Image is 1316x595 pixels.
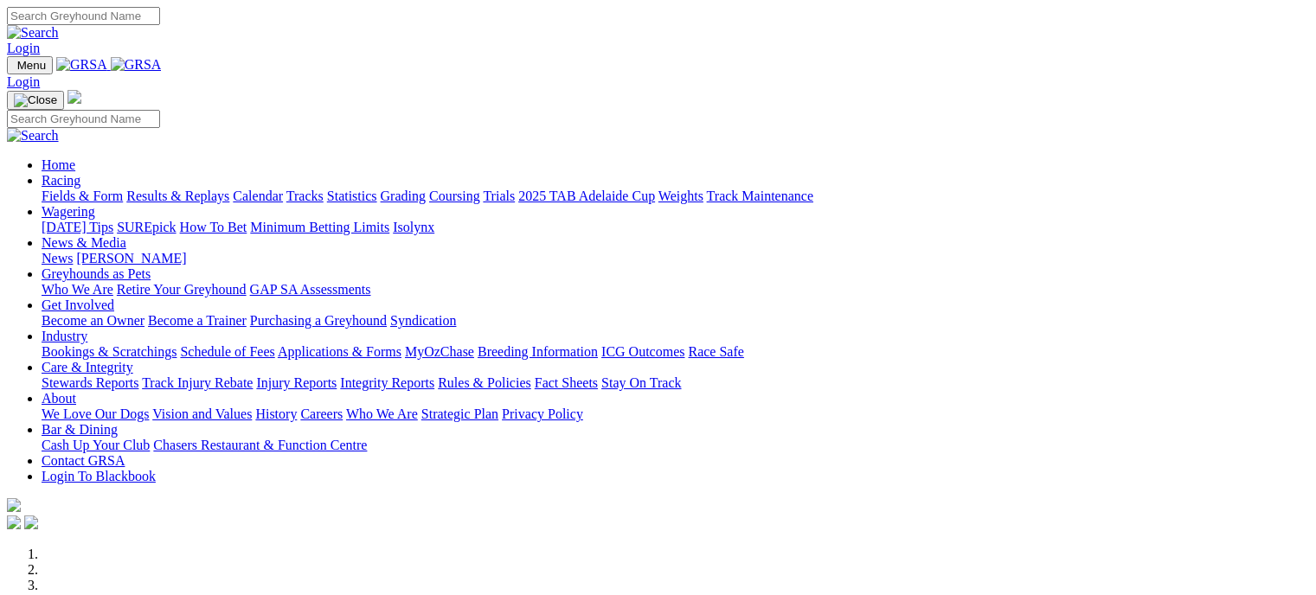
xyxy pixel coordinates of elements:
[42,375,1309,391] div: Care & Integrity
[42,189,123,203] a: Fields & Form
[7,56,53,74] button: Toggle navigation
[390,313,456,328] a: Syndication
[7,110,160,128] input: Search
[7,7,160,25] input: Search
[153,438,367,452] a: Chasers Restaurant & Function Centre
[255,406,297,421] a: History
[42,282,113,297] a: Who We Are
[250,313,387,328] a: Purchasing a Greyhound
[42,157,75,172] a: Home
[42,251,1309,266] div: News & Media
[42,375,138,390] a: Stewards Reports
[42,235,126,250] a: News & Media
[42,438,1309,453] div: Bar & Dining
[7,25,59,41] img: Search
[56,57,107,73] img: GRSA
[7,128,59,144] img: Search
[42,406,1309,422] div: About
[42,297,114,312] a: Get Involved
[518,189,655,203] a: 2025 TAB Adelaide Cup
[421,406,498,421] a: Strategic Plan
[438,375,531,390] a: Rules & Policies
[7,91,64,110] button: Toggle navigation
[42,469,156,483] a: Login To Blackbook
[42,360,133,374] a: Care & Integrity
[707,189,813,203] a: Track Maintenance
[278,344,401,359] a: Applications & Forms
[117,282,247,297] a: Retire Your Greyhound
[601,344,684,359] a: ICG Outcomes
[42,266,151,281] a: Greyhounds as Pets
[327,189,377,203] a: Statistics
[346,406,418,421] a: Who We Are
[42,282,1309,297] div: Greyhounds as Pets
[300,406,343,421] a: Careers
[429,189,480,203] a: Coursing
[42,329,87,343] a: Industry
[180,344,274,359] a: Schedule of Fees
[478,344,598,359] a: Breeding Information
[393,220,434,234] a: Isolynx
[688,344,743,359] a: Race Safe
[42,344,1309,360] div: Industry
[42,391,76,406] a: About
[42,406,149,421] a: We Love Our Dogs
[658,189,703,203] a: Weights
[483,189,515,203] a: Trials
[256,375,337,390] a: Injury Reports
[42,422,118,437] a: Bar & Dining
[42,313,144,328] a: Become an Owner
[7,41,40,55] a: Login
[42,251,73,266] a: News
[601,375,681,390] a: Stay On Track
[117,220,176,234] a: SUREpick
[233,189,283,203] a: Calendar
[24,515,38,529] img: twitter.svg
[142,375,253,390] a: Track Injury Rebate
[111,57,162,73] img: GRSA
[42,344,177,359] a: Bookings & Scratchings
[76,251,186,266] a: [PERSON_NAME]
[42,220,113,234] a: [DATE] Tips
[340,375,434,390] a: Integrity Reports
[42,173,80,188] a: Racing
[286,189,324,203] a: Tracks
[250,220,389,234] a: Minimum Betting Limits
[7,498,21,512] img: logo-grsa-white.png
[180,220,247,234] a: How To Bet
[17,59,46,72] span: Menu
[42,204,95,219] a: Wagering
[42,313,1309,329] div: Get Involved
[381,189,426,203] a: Grading
[148,313,247,328] a: Become a Trainer
[42,220,1309,235] div: Wagering
[152,406,252,421] a: Vision and Values
[250,282,371,297] a: GAP SA Assessments
[14,93,57,107] img: Close
[67,90,81,104] img: logo-grsa-white.png
[126,189,229,203] a: Results & Replays
[42,453,125,468] a: Contact GRSA
[7,74,40,89] a: Login
[502,406,583,421] a: Privacy Policy
[7,515,21,529] img: facebook.svg
[42,189,1309,204] div: Racing
[42,438,150,452] a: Cash Up Your Club
[405,344,474,359] a: MyOzChase
[535,375,598,390] a: Fact Sheets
